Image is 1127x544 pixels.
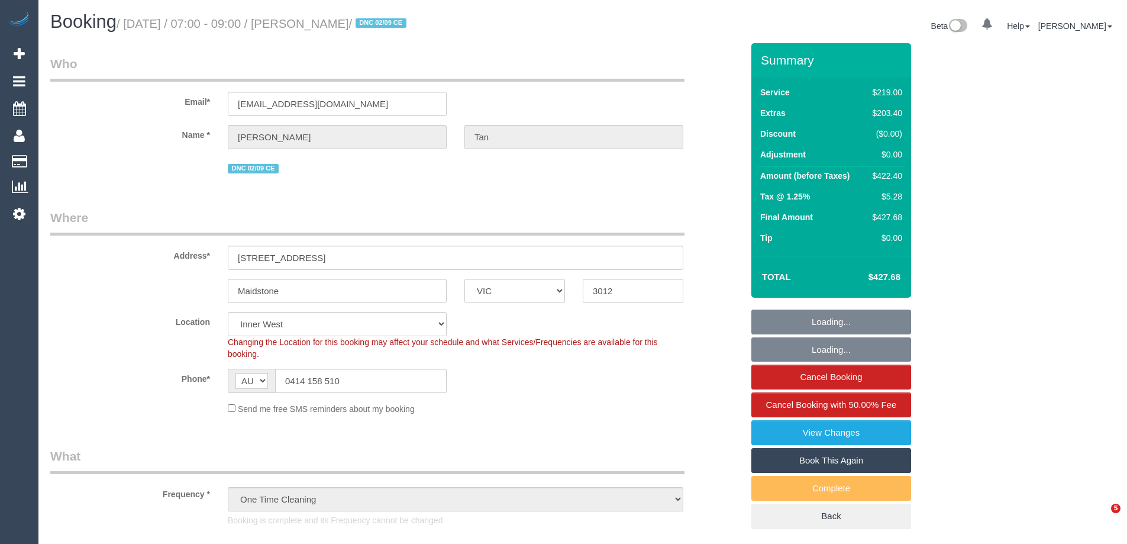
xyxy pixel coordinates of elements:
[50,209,684,236] legend: Where
[41,312,219,328] label: Location
[751,504,911,529] a: Back
[766,400,897,410] span: Cancel Booking with 50.00% Fee
[228,279,447,303] input: Suburb*
[50,55,684,82] legend: Who
[868,191,902,202] div: $5.28
[761,53,905,67] h3: Summary
[1111,504,1120,513] span: 5
[41,246,219,262] label: Address*
[583,279,683,303] input: Post Code*
[7,12,31,28] img: Automaid Logo
[1087,504,1115,532] iframe: Intercom live chat
[868,128,902,140] div: ($0.00)
[50,11,117,32] span: Booking
[751,420,911,445] a: View Changes
[751,448,911,473] a: Book This Again
[833,272,900,282] h4: $427.68
[228,125,447,149] input: First Name*
[1007,21,1030,31] a: Help
[760,149,806,160] label: Adjustment
[751,392,911,417] a: Cancel Booking with 50.00% Fee
[760,211,813,223] label: Final Amount
[41,369,219,385] label: Phone*
[868,86,902,98] div: $219.00
[868,211,902,223] div: $427.68
[948,19,967,34] img: New interface
[356,18,406,28] span: DNC 02/09 CE
[868,149,902,160] div: $0.00
[760,170,850,182] label: Amount (before Taxes)
[117,17,410,30] small: / [DATE] / 07:00 - 09:00 / [PERSON_NAME]
[751,365,911,390] a: Cancel Booking
[868,170,902,182] div: $422.40
[760,86,790,98] label: Service
[868,107,902,119] div: $203.40
[228,92,447,116] input: Email*
[50,448,684,474] legend: What
[41,484,219,500] label: Frequency *
[762,272,791,282] strong: Total
[1038,21,1112,31] a: [PERSON_NAME]
[238,404,415,414] span: Send me free SMS reminders about my booking
[931,21,968,31] a: Beta
[760,191,810,202] label: Tax @ 1.25%
[464,125,683,149] input: Last Name*
[760,232,773,244] label: Tip
[868,232,902,244] div: $0.00
[228,337,658,359] span: Changing the Location for this booking may affect your schedule and what Services/Frequencies are...
[228,514,683,526] p: Booking is complete and its Frequency cannot be changed
[349,17,410,30] span: /
[760,128,796,140] label: Discount
[760,107,786,119] label: Extras
[41,125,219,141] label: Name *
[41,92,219,108] label: Email*
[275,369,447,393] input: Phone*
[228,164,279,173] span: DNC 02/09 CE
